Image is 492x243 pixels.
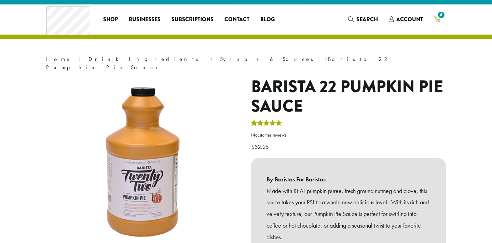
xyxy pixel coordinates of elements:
[172,15,214,24] span: Subscriptions
[251,143,255,151] span: $
[252,132,255,138] span: 4
[251,119,282,129] div: Rated 5.00 out of 5
[251,132,446,139] a: (4customer reviews)
[260,15,275,24] span: Blog
[46,55,446,72] nav: Breadcrumb
[103,15,118,24] span: Shop
[46,55,71,63] a: Home
[220,55,318,63] a: Syrups & Sauces
[396,15,423,23] span: Account
[266,174,430,185] b: By Baristas For Baristas
[437,10,446,20] span: 6
[356,15,378,23] span: Search
[343,14,383,25] a: Search
[266,185,430,243] p: Made with REAL pumpkin puree, fresh ground nutmeg and clove, this sauce takes your PSL to a whole...
[325,53,327,63] span: ›
[129,15,161,24] span: Businesses
[88,55,203,63] a: Drink Ingredients
[251,77,446,116] h1: Barista 22 Pumpkin Pie Sauce
[210,53,213,63] span: ›
[79,53,81,63] span: ›
[251,143,271,151] bdi: 32.25
[224,15,249,24] span: Contact
[98,14,123,25] a: Shop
